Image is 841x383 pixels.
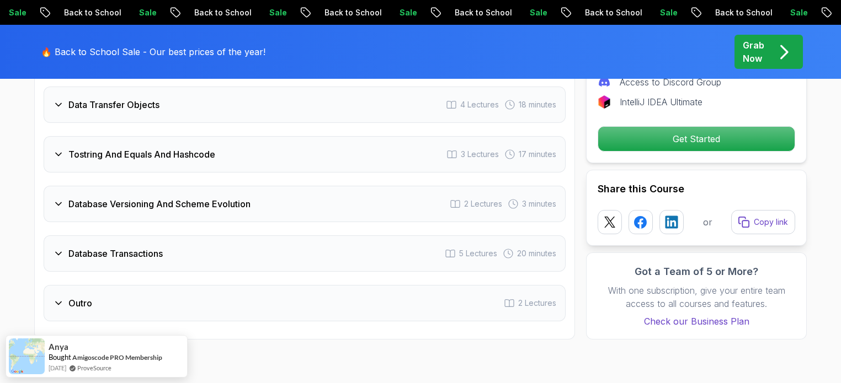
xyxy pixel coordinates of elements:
h3: Database Versioning And Scheme Evolution [68,197,251,211]
p: 🔥 Back to School Sale - Our best prices of the year! [41,45,265,58]
span: 17 minutes [519,149,556,160]
p: Sale [563,7,598,18]
p: Sale [172,7,207,18]
a: Check our Business Plan [598,315,795,328]
span: Anya [49,342,68,352]
button: Outro2 Lectures [44,285,566,321]
button: Database Transactions5 Lectures 20 minutes [44,235,566,272]
h2: Share this Course [598,181,795,197]
h3: Database Transactions [68,247,163,260]
button: Database Versioning And Scheme Evolution2 Lectures 3 minutes [44,186,566,222]
span: 5 Lectures [459,248,497,259]
p: Back to School [97,7,172,18]
a: Amigoscode PRO Membership [72,353,162,362]
p: Grab Now [743,39,764,65]
p: IntelliJ IDEA Ultimate [620,95,702,109]
button: Data Transfer Objects4 Lectures 18 minutes [44,87,566,123]
span: 3 minutes [522,198,556,209]
p: Sale [42,7,77,18]
p: Access to Discord Group [620,75,721,89]
p: Sale [302,7,338,18]
p: Sale [433,7,468,18]
span: [DATE] [49,363,66,373]
a: ProveSource [77,363,111,373]
h3: Outro [68,296,92,310]
span: 2 Lectures [464,198,502,209]
h3: Got a Team of 5 or More? [598,264,795,279]
h3: Data Transfer Objects [68,98,159,111]
p: With one subscription, give your entire team access to all courses and features. [598,284,795,310]
button: Get Started [598,126,795,152]
p: Back to School [227,7,302,18]
button: Tostring And Equals And Hashcode3 Lectures 17 minutes [44,136,566,172]
p: Back to School [748,7,823,18]
p: Back to School [618,7,693,18]
span: 3 Lectures [461,149,499,160]
p: or [703,215,712,229]
p: Get Started [598,127,795,151]
span: 18 minutes [519,99,556,110]
span: 20 minutes [517,248,556,259]
h3: Tostring And Equals And Hashcode [68,148,215,161]
span: Bought [49,353,71,362]
p: Copy link [754,217,788,228]
img: provesource social proof notification image [9,338,45,374]
p: Back to School [488,7,563,18]
p: Back to School [358,7,433,18]
img: jetbrains logo [598,95,611,109]
button: Copy link [731,210,795,234]
span: 4 Lectures [460,99,499,110]
span: 2 Lectures [518,298,556,309]
p: Sale [693,7,728,18]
